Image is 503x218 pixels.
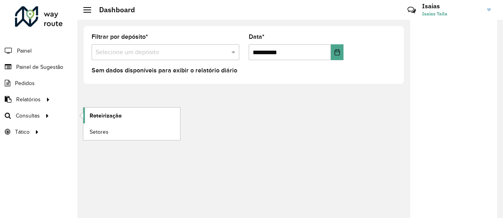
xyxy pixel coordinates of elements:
a: Setores [83,124,180,140]
span: Setores [90,128,109,136]
button: Choose Date [331,44,343,60]
span: Isaias Taila [422,10,481,17]
label: Filtrar por depósito [92,32,148,42]
a: Contato Rápido [403,2,420,19]
h3: Isaias [422,2,481,10]
label: Data [249,32,265,42]
span: Roteirização [90,112,122,120]
span: Relatórios [16,95,41,104]
span: Painel [17,47,32,55]
span: Painel de Sugestão [16,63,63,71]
h2: Dashboard [91,6,135,14]
span: Consultas [16,112,40,120]
span: Pedidos [15,79,35,87]
span: Tático [15,128,30,136]
label: Sem dados disponíveis para exibir o relatório diário [92,66,237,75]
a: Roteirização [83,108,180,123]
